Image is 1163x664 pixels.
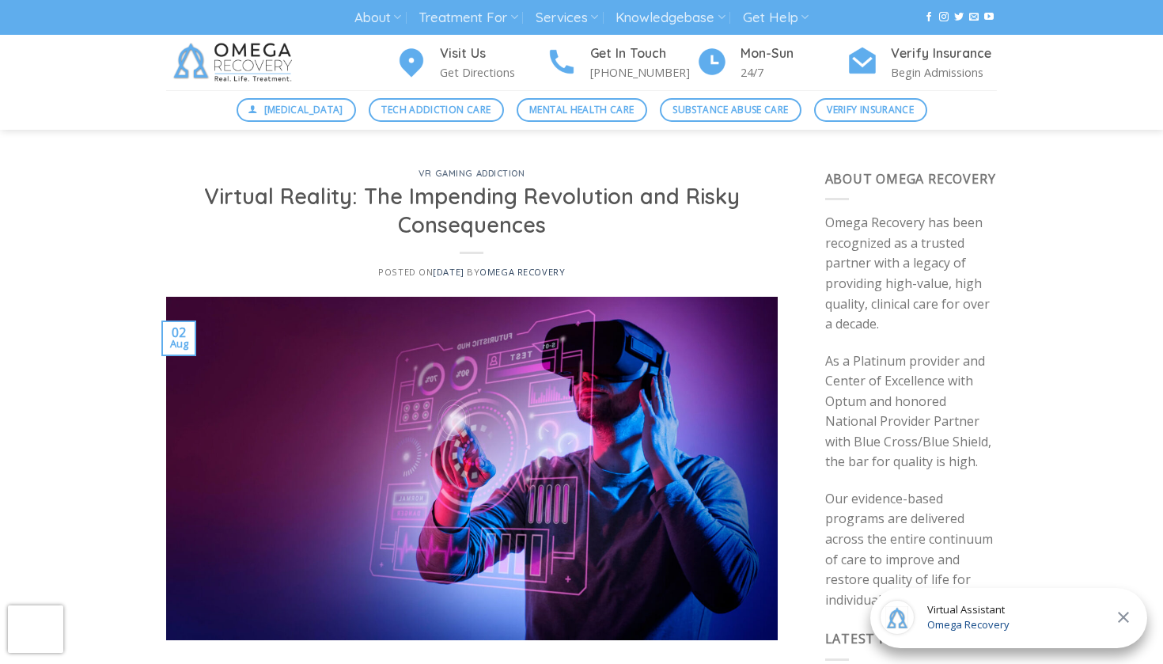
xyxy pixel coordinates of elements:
p: Omega Recovery has been recognized as a trusted partner with a legacy of providing high-value, hi... [825,213,998,335]
p: As a Platinum provider and Center of Excellence with Optum and honored National Provider Partner ... [825,351,998,473]
a: Follow on YouTube [984,12,994,23]
a: Substance Abuse Care [660,98,801,122]
a: Get Help [743,3,809,32]
span: Tech Addiction Care [381,102,491,117]
span: About Omega Recovery [825,170,996,188]
span: Verify Insurance [827,102,914,117]
a: Tech Addiction Care [369,98,504,122]
span: [MEDICAL_DATA] [264,102,343,117]
h4: Verify Insurance [891,44,997,64]
a: Get In Touch [PHONE_NUMBER] [546,44,696,82]
a: Mental Health Care [517,98,647,122]
img: virtual reality and society [166,297,778,641]
iframe: reCAPTCHA [8,605,63,653]
a: [DATE] [433,266,464,278]
img: Omega Recovery [166,35,305,90]
a: [MEDICAL_DATA] [237,98,357,122]
span: by [467,266,565,278]
a: About [354,3,401,32]
a: Follow on Facebook [924,12,934,23]
a: Knowledgebase [616,3,725,32]
p: [PHONE_NUMBER] [590,63,696,82]
h1: Virtual Reality: The Impending Revolution and Risky Consequences [185,183,759,239]
a: Follow on Instagram [939,12,949,23]
p: Begin Admissions [891,63,997,82]
span: Latest Posts [825,630,923,647]
span: Substance Abuse Care [672,102,788,117]
h4: Visit Us [440,44,546,64]
h4: Get In Touch [590,44,696,64]
a: Visit Us Get Directions [396,44,546,82]
span: Posted on [378,266,464,278]
a: Services [536,3,598,32]
p: Get Directions [440,63,546,82]
h4: Mon-Sun [741,44,847,64]
a: Omega Recovery [479,266,565,278]
a: Send us an email [969,12,979,23]
p: Our evidence-based programs are delivered across the entire continuum of care to improve and rest... [825,489,998,611]
a: Verify Insurance [814,98,927,122]
a: Treatment For [419,3,517,32]
a: Verify Insurance Begin Admissions [847,44,997,82]
p: 24/7 [741,63,847,82]
a: VR Gaming Addiction [419,168,525,179]
a: Follow on Twitter [954,12,964,23]
span: Mental Health Care [529,102,634,117]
